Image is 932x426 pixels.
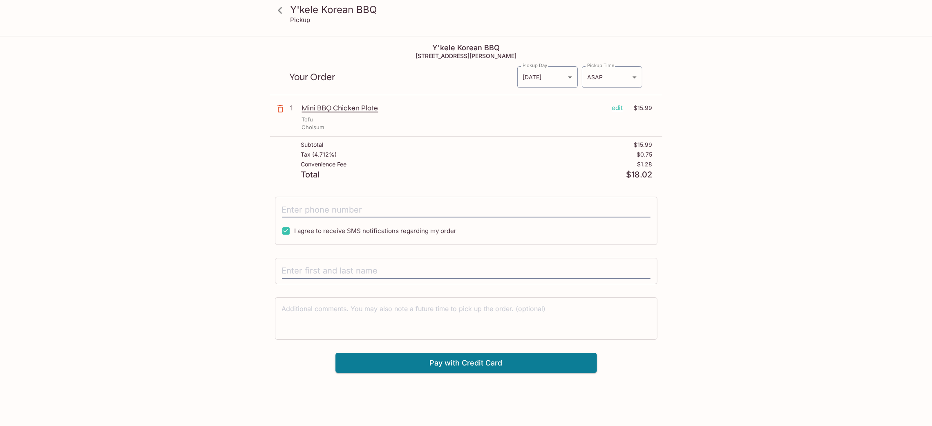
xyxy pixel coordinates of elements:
label: Pickup Time [587,62,615,69]
p: $15.99 [634,141,653,148]
p: Total [301,171,320,179]
p: $1.28 [637,161,653,168]
p: Pickup [291,16,311,24]
p: Convenience Fee [301,161,347,168]
h3: Y'kele Korean BBQ [291,3,656,16]
div: ASAP [582,66,642,88]
p: $15.99 [628,103,653,112]
button: Pay with Credit Card [335,353,597,373]
p: $18.02 [626,171,653,179]
p: Choisum [302,123,324,131]
p: Tofu [302,116,313,123]
span: I agree to receive SMS notifications regarding my order [295,227,457,235]
p: 1 [291,103,299,112]
p: Mini BBQ Chicken Plate [302,103,606,112]
p: $0.75 [637,151,653,158]
div: [DATE] [517,66,578,88]
h5: [STREET_ADDRESS][PERSON_NAME] [270,52,662,59]
input: Enter first and last name [282,263,650,279]
p: edit [612,103,623,112]
p: Subtotal [301,141,324,148]
p: Tax ( 4.712% ) [301,151,337,158]
h4: Y'kele Korean BBQ [270,43,662,52]
p: Your Order [290,73,517,81]
input: Enter phone number [282,202,650,217]
label: Pickup Day [523,62,547,69]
